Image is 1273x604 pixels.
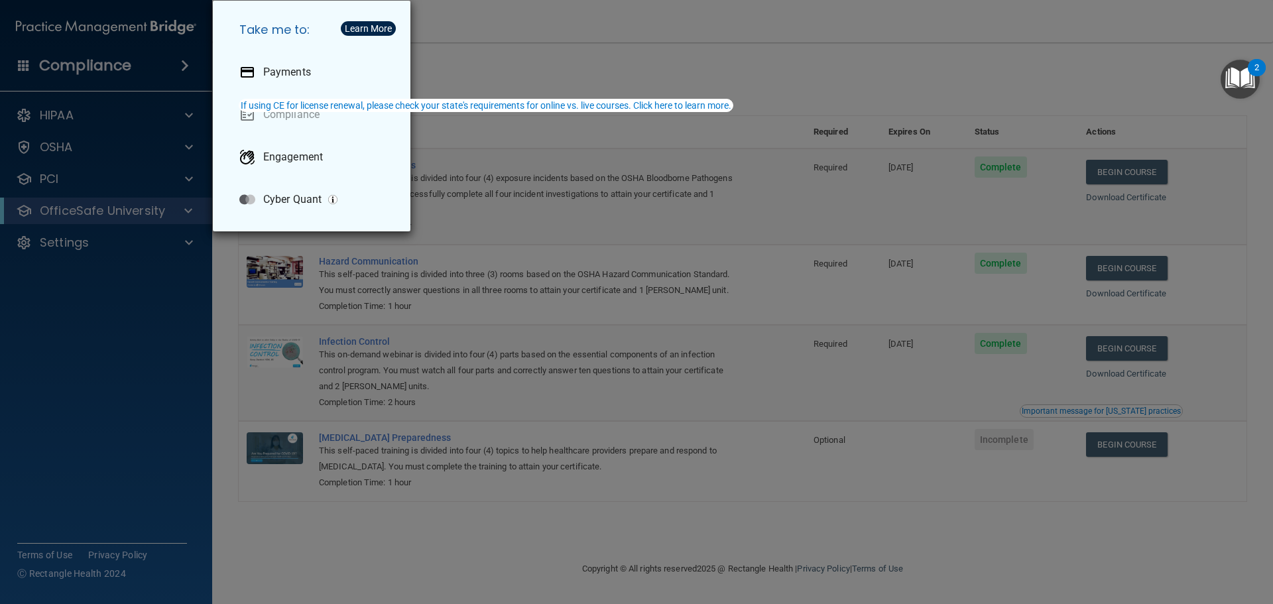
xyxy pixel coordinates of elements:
a: Payments [229,54,400,91]
h5: Take me to: [229,11,400,48]
p: Engagement [263,151,323,164]
button: If using CE for license renewal, please check your state's requirements for online vs. live cours... [239,99,733,112]
button: Learn More [341,21,396,36]
a: Engagement [229,139,400,176]
button: Open Resource Center, 2 new notifications [1221,60,1260,99]
div: If using CE for license renewal, please check your state's requirements for online vs. live cours... [241,101,731,110]
p: Payments [263,66,311,79]
p: Cyber Quant [263,193,322,206]
div: Learn More [345,24,392,33]
a: Compliance [229,96,400,133]
div: 2 [1254,68,1259,85]
a: Cyber Quant [229,181,400,218]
